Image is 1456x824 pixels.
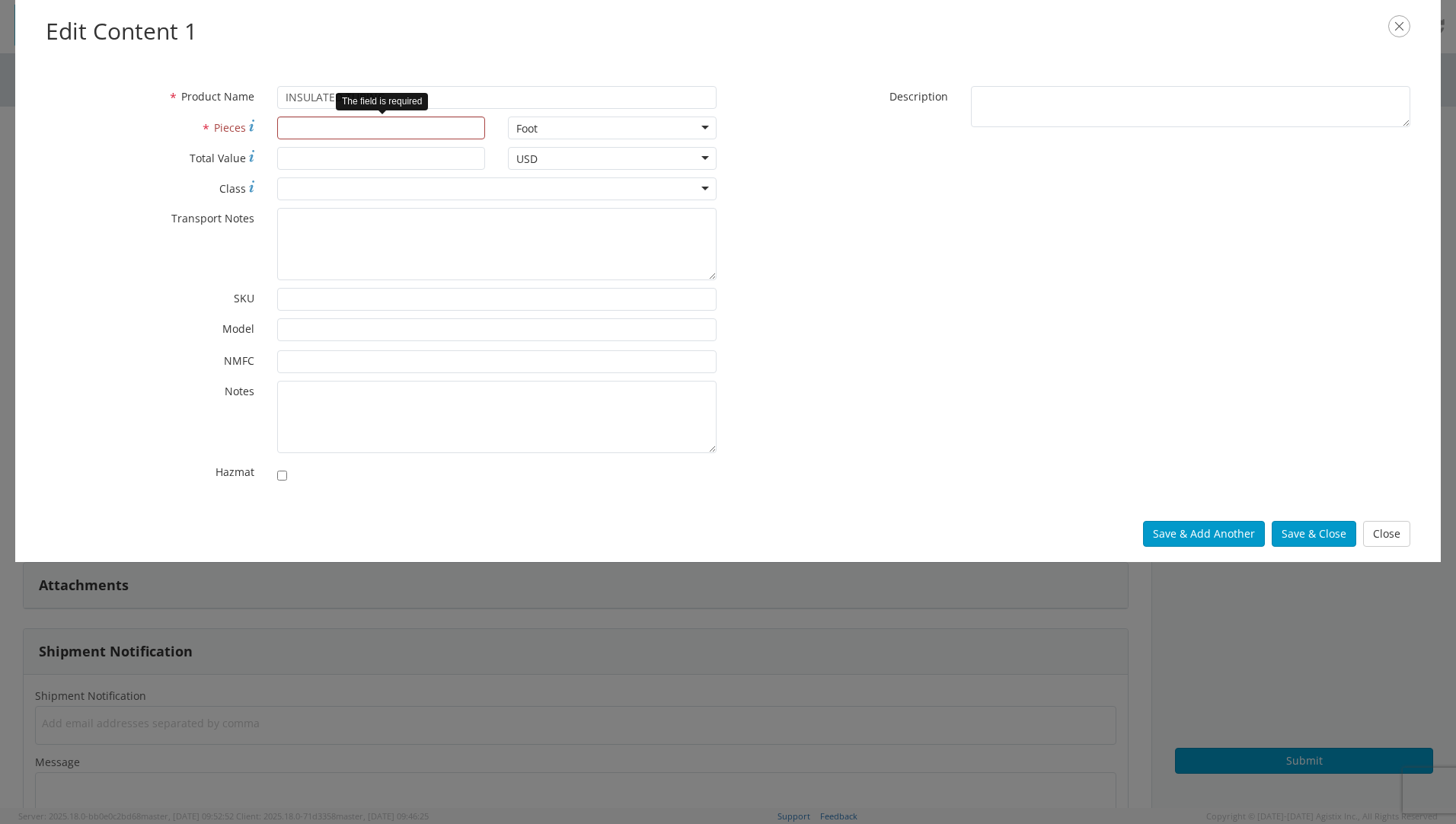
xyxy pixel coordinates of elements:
span: Model [222,321,254,336]
button: Close [1363,521,1410,547]
h2: Edit Content 1 [46,15,1410,48]
span: NMFC [224,353,254,368]
span: Hazmat [216,465,254,479]
div: The field is required [336,93,428,110]
span: Total Value [190,151,246,165]
span: SKU [234,291,254,305]
span: Class [219,181,246,196]
span: Product Name [181,89,254,104]
div: Foot [516,121,538,136]
span: Pieces [214,120,246,135]
div: USD [516,152,538,167]
button: Save & Close [1272,521,1356,547]
button: Save & Add Another [1143,521,1265,547]
span: Transport Notes [171,211,254,225]
span: Description [889,89,948,104]
span: Notes [225,384,254,398]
